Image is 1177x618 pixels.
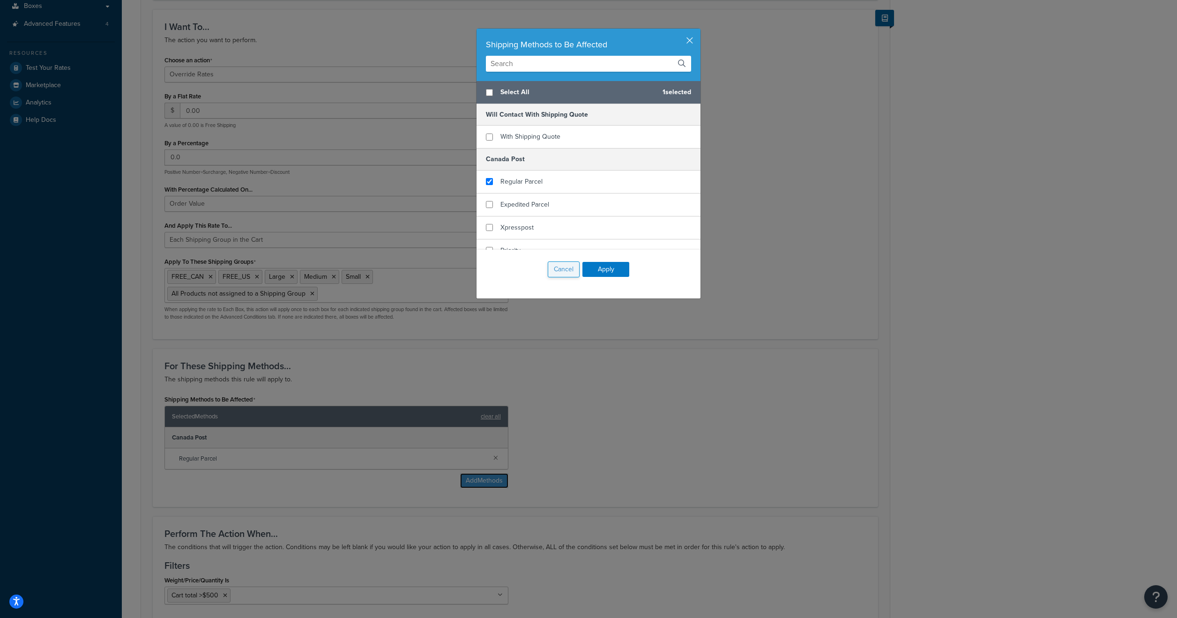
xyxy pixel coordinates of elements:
[582,262,629,277] button: Apply
[486,38,691,51] div: Shipping Methods to Be Affected
[477,148,700,170] h5: Canada Post
[500,246,521,255] span: Priority
[500,223,534,232] span: Xpresspost
[500,200,549,209] span: Expedited Parcel
[500,177,543,186] span: Regular Parcel
[500,86,655,99] span: Select All
[500,132,560,141] span: With Shipping Quote
[548,261,580,277] button: Cancel
[477,104,700,126] h5: Will Contact With Shipping Quote
[477,81,700,104] div: 1 selected
[486,56,691,72] input: Search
